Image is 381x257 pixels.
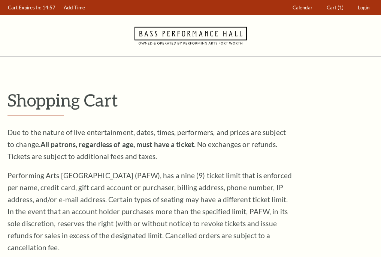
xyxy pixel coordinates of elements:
[323,0,347,15] a: Cart (1)
[327,5,336,11] span: Cart
[7,128,286,161] span: Due to the nature of live entertainment, dates, times, performers, and prices are subject to chan...
[42,5,55,11] span: 14:57
[354,0,373,15] a: Login
[8,5,41,11] span: Cart Expires In:
[40,140,194,149] strong: All patrons, regardless of age, must have a ticket
[338,5,344,11] span: (1)
[358,5,369,11] span: Login
[7,90,374,110] p: Shopping Cart
[289,0,316,15] a: Calendar
[7,170,292,254] p: Performing Arts [GEOGRAPHIC_DATA] (PAFW), has a nine (9) ticket limit that is enforced per name, ...
[60,0,89,15] a: Add Time
[293,5,312,11] span: Calendar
